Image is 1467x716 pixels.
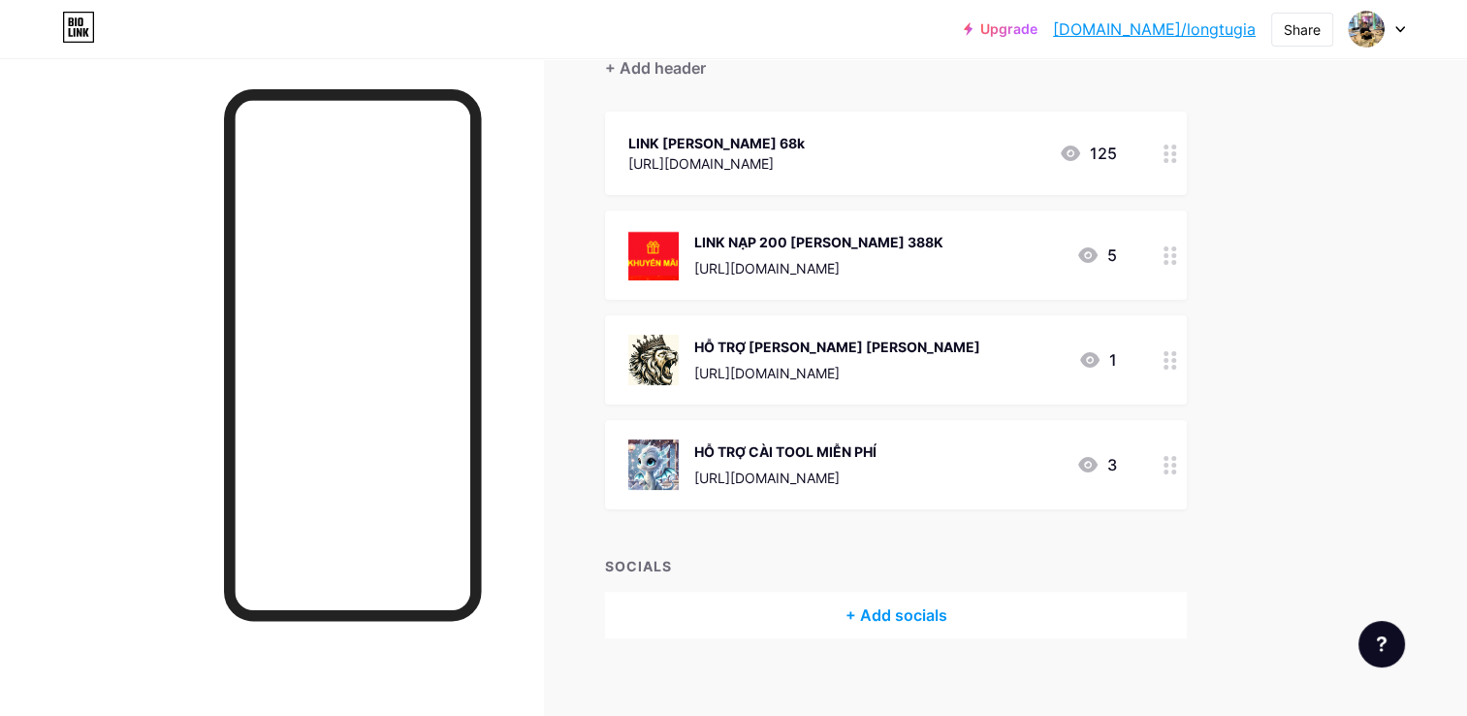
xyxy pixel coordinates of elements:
[1284,19,1321,40] div: Share
[964,21,1037,37] a: Upgrade
[628,230,679,280] img: LINK NẠP 200 NHẬN 388K
[1078,348,1117,372] div: 1
[694,232,943,252] div: LINK NẠP 200 [PERSON_NAME] 388K
[694,441,877,462] div: HỖ TRỢ CÀI TOOL MIỄN PHÍ
[628,153,805,174] div: [URL][DOMAIN_NAME]
[605,56,706,80] div: + Add header
[1348,11,1385,48] img: Phạm Nguyễn
[694,468,877,488] div: [URL][DOMAIN_NAME]
[628,335,679,385] img: HỖ TRỢ NHÓM KÉO KIẾM LÃI
[694,363,980,383] div: [URL][DOMAIN_NAME]
[1076,453,1117,476] div: 3
[694,258,943,278] div: [URL][DOMAIN_NAME]
[628,439,679,490] img: HỖ TRỢ CÀI TOOL MIỄN PHÍ
[605,556,1187,576] div: SOCIALS
[628,133,805,153] div: LINK [PERSON_NAME] 68k
[605,592,1187,638] div: + Add socials
[694,337,980,357] div: HỖ TRỢ [PERSON_NAME] [PERSON_NAME]
[1059,142,1117,165] div: 125
[1053,17,1256,41] a: [DOMAIN_NAME]/longtugia
[1076,244,1117,267] div: 5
